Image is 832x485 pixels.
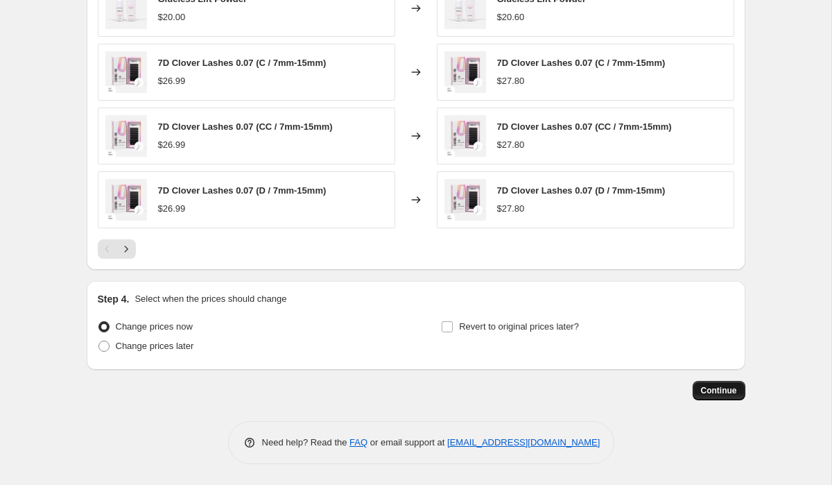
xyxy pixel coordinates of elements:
div: $26.99 [158,74,186,88]
img: Curacoro-7Dcloverlashes-legend_80x.png [444,51,486,93]
span: Change prices now [116,321,193,332]
button: Next [116,239,136,259]
img: Curacoro-7Dcloverlashes-legend_80x.png [444,115,486,157]
img: Curacoro-7Dcloverlashes-legend_80x.png [105,51,147,93]
a: FAQ [349,437,367,448]
div: $20.60 [497,10,525,24]
span: 7D Clover Lashes 0.07 (D / 7mm-15mm) [497,185,666,196]
div: $27.80 [497,74,525,88]
div: $26.99 [158,138,186,152]
span: Need help? Read the [262,437,350,448]
span: Continue [701,385,737,396]
span: Revert to original prices later? [459,321,579,332]
span: Change prices later [116,341,194,351]
nav: Pagination [98,239,136,259]
span: 7D Clover Lashes 0.07 (C / 7mm-15mm) [158,58,327,68]
img: Curacoro-7Dcloverlashes-legend_80x.png [444,179,486,221]
h2: Step 4. [98,292,130,306]
span: 7D Clover Lashes 0.07 (CC / 7mm-15mm) [497,121,672,132]
div: $26.99 [158,202,186,216]
div: $20.00 [158,10,186,24]
p: Select when the prices should change [135,292,286,306]
img: Curacoro-7Dcloverlashes-legend_80x.png [105,179,147,221]
span: or email support at [367,437,447,448]
button: Continue [693,381,745,400]
span: 7D Clover Lashes 0.07 (D / 7mm-15mm) [158,185,327,196]
div: $27.80 [497,138,525,152]
span: 7D Clover Lashes 0.07 (CC / 7mm-15mm) [158,121,333,132]
img: Curacoro-7Dcloverlashes-legend_80x.png [105,115,147,157]
div: $27.80 [497,202,525,216]
span: 7D Clover Lashes 0.07 (C / 7mm-15mm) [497,58,666,68]
a: [EMAIL_ADDRESS][DOMAIN_NAME] [447,437,600,448]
